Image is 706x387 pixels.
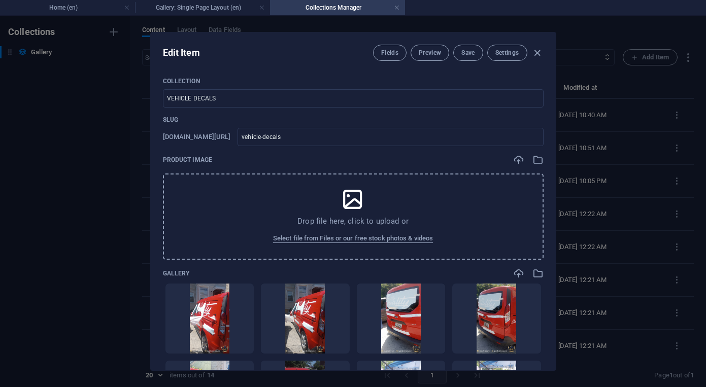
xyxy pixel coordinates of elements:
p: Gallery [163,269,190,277]
button: Save [453,45,483,61]
button: Fields [373,45,407,61]
img: IMG_20240601_142915564_web-JwD-MrwGvfmLw96jylckOQ.jpg [285,284,325,354]
img: IMG_20240601_142920989_web-DivQC5Bl6j9DZuufgl2opw.jpg [477,284,516,354]
button: Preview [411,45,449,61]
h4: Gallery: Single Page Layout (en) [135,2,270,13]
h4: Collections Manager [270,2,405,13]
img: IMG_20240601_142914457_web-ZKDECEBubatnrvRtbjWaHw.jpg [190,284,229,354]
li: IMG_20240601_142915564_web-JwD-MrwGvfmLw96jylckOQ.jpg [260,283,350,354]
span: Settings [495,49,519,57]
i: Select from file manager or stock photos [532,268,544,279]
button: Select file from Files or our free stock photos & videos [271,230,435,247]
p: Slug [163,116,544,124]
p: COLLECTION [163,77,544,85]
p: Product image [163,156,212,164]
span: Preview [419,49,441,57]
p: Drop file here, click to upload or [297,216,409,226]
span: Fields [381,49,398,57]
h6: Slug is the URL under which this item can be found, so it must be unique. [163,131,231,143]
span: Save [461,49,475,57]
i: Select from file manager or stock photos [532,154,544,165]
li: IMG_20240601_142920989_web-DivQC5Bl6j9DZuufgl2opw.jpg [452,283,542,354]
img: IMG_20240601_142920243_web-lFmBmNxwI4Ecva6xd8JXKA.jpg [381,284,421,354]
li: IMG_20240601_142914457_web-ZKDECEBubatnrvRtbjWaHw.jpg [165,283,255,354]
button: Settings [487,45,527,61]
span: Select file from Files or our free stock photos & videos [273,232,433,244]
h2: Edit Item [163,47,200,59]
